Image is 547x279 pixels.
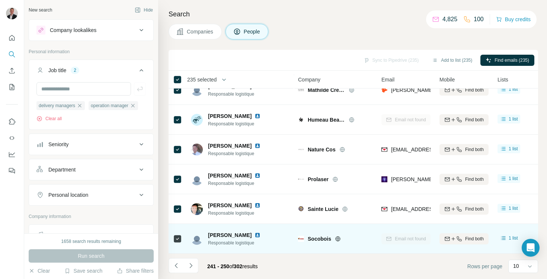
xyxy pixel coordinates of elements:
span: 235 selected [187,76,217,83]
button: Find both [439,174,489,185]
button: Search [6,48,18,61]
span: [EMAIL_ADDRESS][DOMAIN_NAME] [391,147,479,153]
span: Responsable logistique [208,210,269,217]
button: Find both [439,203,489,215]
span: [PERSON_NAME] [208,172,252,179]
span: Find both [465,206,484,212]
button: My lists [6,80,18,94]
span: delivery managers [39,102,75,109]
span: People [244,28,261,35]
span: [PERSON_NAME] [208,112,252,120]
img: Logo of Humeau Beaupreau SAS [298,117,304,123]
img: Avatar [191,84,203,96]
img: LinkedIn logo [255,113,260,119]
button: Buy credits [496,14,531,25]
p: Personal information [29,48,154,55]
p: Company information [29,213,154,220]
button: Add to list (235) [427,55,477,66]
div: Open Intercom Messenger [522,239,540,257]
span: Responsable logistique [208,150,269,157]
button: Use Surfe API [6,131,18,145]
p: 100 [474,15,484,24]
button: Share filters [117,267,154,275]
span: Prolaser [308,176,329,183]
img: Avatar [191,203,203,215]
div: 2 [71,67,79,74]
button: Department [29,161,153,179]
span: 1 list [509,235,518,241]
span: 241 - 250 [207,263,229,269]
div: Job title [48,67,66,74]
button: Find both [439,233,489,244]
button: Hide [129,4,158,16]
p: 10 [513,262,519,270]
button: Job title2 [29,61,153,82]
h4: Search [169,9,538,19]
span: Responsable logistique [208,180,269,187]
span: Responsable logistique [208,91,269,97]
img: LinkedIn logo [255,143,260,149]
span: 1 list [509,175,518,182]
button: Quick start [6,31,18,45]
span: Find both [465,176,484,183]
img: Logo of Socobois [298,236,304,242]
span: Sainte Lucie [308,205,338,213]
button: Dashboard [6,148,18,161]
div: 1658 search results remaining [61,238,121,245]
button: Use Surfe on LinkedIn [6,115,18,128]
button: Company lookalikes [29,21,153,39]
span: Find both [465,116,484,123]
img: Avatar [191,173,203,185]
button: Company [29,226,153,247]
span: [PERSON_NAME] [208,142,252,150]
span: Find both [465,235,484,242]
span: 1 list [509,116,518,122]
span: Company [298,76,320,83]
span: 1 list [509,86,518,93]
span: of [229,263,234,269]
span: [PERSON_NAME] [208,231,252,239]
img: Avatar [191,233,203,245]
span: Find emails (235) [495,57,529,64]
span: Responsable logistique [208,240,269,246]
button: Find both [439,84,489,96]
button: Clear [29,267,50,275]
img: provider findymail logo [381,146,387,153]
span: Nature Cos [308,146,336,153]
span: results [207,263,257,269]
img: provider hunter logo [381,86,387,94]
span: 1 list [509,145,518,152]
button: Clear all [36,115,62,122]
div: Company lookalikes [50,26,96,34]
button: Navigate to previous page [169,258,183,273]
img: provider leadmagic logo [381,176,387,183]
button: Personal location [29,186,153,204]
button: Find emails (235) [480,55,534,66]
button: Feedback [6,164,18,177]
img: LinkedIn logo [255,232,260,238]
span: Mobile [439,76,455,83]
div: Personal location [48,191,88,199]
div: New search [29,7,52,13]
span: [PERSON_NAME] [208,202,252,209]
span: Lists [498,76,508,83]
span: Find both [465,146,484,153]
span: 1 list [509,205,518,212]
img: provider findymail logo [381,205,387,213]
button: Find both [439,114,489,125]
button: Seniority [29,135,153,153]
div: Seniority [48,141,68,148]
span: [PERSON_NAME][EMAIL_ADDRESS][DOMAIN_NAME] [391,87,522,93]
img: Avatar [6,7,18,19]
span: Responsable logistique [208,121,269,127]
span: Socobois [308,235,331,243]
button: Find both [439,144,489,155]
span: Email [381,76,394,83]
img: Avatar [191,114,203,126]
span: Find both [465,87,484,93]
img: Logo of Nature Cos [298,147,304,153]
button: Save search [64,267,102,275]
p: 4,825 [442,15,457,24]
img: Logo of Prolaser [298,179,304,180]
img: LinkedIn logo [255,173,260,179]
